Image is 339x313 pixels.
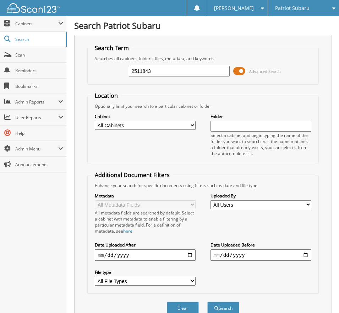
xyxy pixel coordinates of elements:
label: File type [95,269,195,275]
span: Search [15,36,62,42]
span: Advanced Search [249,69,281,74]
legend: Location [91,92,121,100]
label: Date Uploaded Before [210,242,311,248]
legend: Additional Document Filters [91,171,173,179]
label: Date Uploaded After [95,242,195,248]
div: Select a cabinet and begin typing the name of the folder you want to search in. If the name match... [210,132,311,156]
span: Bookmarks [15,83,63,89]
label: Uploaded By [210,193,311,199]
div: All metadata fields are searched by default. Select a cabinet with metadata to enable filtering b... [95,210,195,234]
div: Enhance your search for specific documents using filters such as date and file type. [91,182,315,189]
span: Reminders [15,68,63,74]
div: Optionally limit your search to a particular cabinet or folder [91,103,315,109]
label: Metadata [95,193,195,199]
span: Admin Reports [15,99,58,105]
label: Cabinet [95,113,195,120]
span: Scan [15,52,63,58]
span: Announcements [15,161,63,168]
a: here [123,228,132,234]
h1: Search Patriot Subaru [74,20,332,31]
span: Admin Menu [15,146,58,152]
label: Folder [210,113,311,120]
span: Patriot Subaru [275,6,310,10]
span: Help [15,130,63,136]
input: start [95,249,195,261]
span: User Reports [15,115,58,121]
legend: Search Term [91,44,132,52]
div: Searches all cabinets, folders, files, metadata, and keywords [91,55,315,62]
span: Cabinets [15,21,58,27]
input: end [210,249,311,261]
span: [PERSON_NAME] [214,6,254,10]
img: scan123-logo-white.svg [7,3,60,13]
